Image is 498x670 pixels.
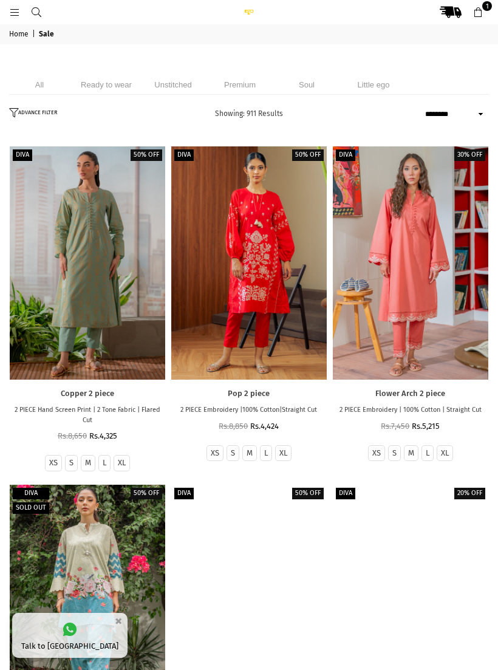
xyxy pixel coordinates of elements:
[333,389,488,399] a: Flower Arch 2 piece
[111,611,126,631] button: ×
[9,30,30,39] a: Home
[9,108,60,120] button: ADVANCE FILTER
[89,431,117,440] span: Rs.4,325
[58,431,87,440] span: Rs.8,650
[10,405,165,425] p: 2 PIECE Hand Screen Print | 2 Tone Fabric | Flared Cut
[454,488,485,499] label: 20% off
[231,448,235,459] label: S
[336,149,355,161] label: Diva
[292,488,324,499] label: 50% off
[76,75,137,95] li: Ready to wear
[131,488,162,499] label: 50% off
[264,448,268,459] label: L
[333,146,488,380] a: Flower Arch 2 piece
[171,146,327,380] a: Pop 2 piece
[408,448,414,459] label: M
[171,405,327,415] p: 2 PIECE Embroidery |100% Cotton|Straight Cut
[10,146,165,380] a: Copper 2 piece
[103,458,106,468] label: L
[12,613,128,658] a: Talk to [GEOGRAPHIC_DATA]
[219,422,248,431] span: Rs.8,850
[215,109,283,118] span: Showing: 911 Results
[276,75,337,95] li: Soul
[454,149,485,161] label: 30% off
[412,422,440,431] span: Rs.5,215
[333,405,488,415] p: 2 PIECE Embroidery | 100% Cotton | Straight Cut
[381,422,409,431] span: Rs.7,450
[10,389,165,399] a: Copper 2 piece
[467,1,489,23] a: 1
[32,30,37,39] span: |
[143,75,203,95] li: Unstitched
[39,30,56,39] span: Sale
[69,458,73,468] label: S
[9,75,70,95] li: All
[16,504,46,511] span: Sold out
[279,448,287,459] label: XL
[343,75,404,95] li: Little ego
[118,458,126,468] label: XL
[13,488,49,499] label: Diva
[292,149,324,161] label: 50% off
[247,448,253,459] label: M
[441,448,449,459] label: XL
[237,9,261,15] img: Ego
[250,422,279,431] span: Rs.4,424
[4,7,26,16] a: Menu
[372,448,381,459] label: XS
[336,488,355,499] label: Diva
[392,448,397,459] label: S
[426,448,429,459] label: L
[210,75,270,95] li: Premium
[174,488,194,499] label: Diva
[85,458,91,468] label: M
[211,448,219,459] label: XS
[13,149,32,161] label: Diva
[131,149,162,161] label: 50% off
[171,389,327,399] a: Pop 2 piece
[26,7,47,16] a: Search
[174,149,194,161] label: Diva
[49,458,58,468] label: XS
[482,1,492,11] span: 1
